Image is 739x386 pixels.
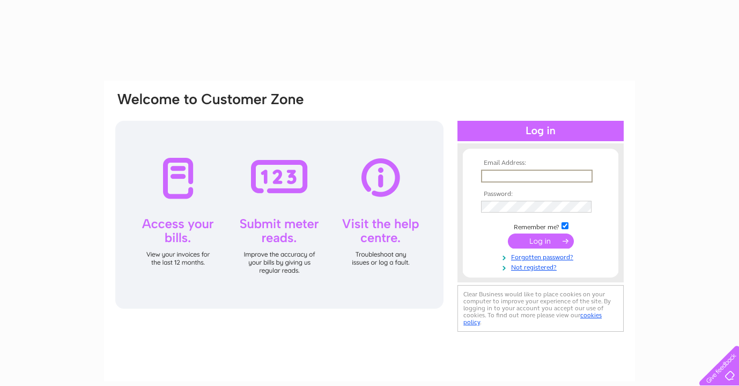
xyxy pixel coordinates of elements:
[457,285,624,332] div: Clear Business would like to place cookies on your computer to improve your experience of the sit...
[508,234,574,249] input: Submit
[481,251,603,261] a: Forgotten password?
[463,311,602,326] a: cookies policy
[478,221,603,231] td: Remember me?
[478,191,603,198] th: Password:
[481,261,603,272] a: Not registered?
[478,159,603,167] th: Email Address:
